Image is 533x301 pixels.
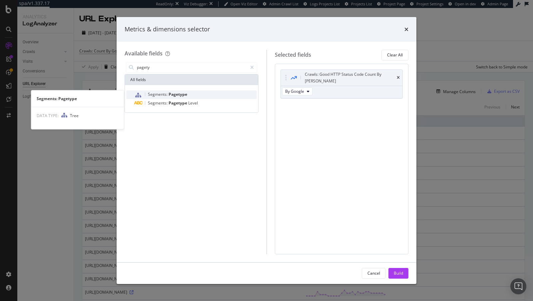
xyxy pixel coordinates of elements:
span: Segments: [148,91,169,97]
div: Clear All [387,52,403,58]
span: By Google [285,88,304,94]
div: Segments: Pagetype [31,96,124,101]
div: Selected fields [275,51,311,59]
div: Crawls: Good HTTP Status Code Count By [PERSON_NAME] [305,71,396,84]
button: Build [388,268,408,279]
span: Pagetype [169,91,187,97]
div: Crawls: Good HTTP Status Code Count By [PERSON_NAME]timesBy Google [280,69,403,98]
span: Pagetype [169,100,188,106]
button: Clear All [381,50,408,60]
button: Cancel [362,268,386,279]
div: Available fields [125,50,163,57]
div: Build [394,270,403,276]
div: Open Intercom Messenger [510,278,526,294]
span: Segments: [148,100,169,106]
input: Search by field name [136,62,247,72]
div: times [404,25,408,34]
div: All fields [125,74,258,85]
div: Cancel [367,270,380,276]
div: Metrics & dimensions selector [125,25,210,34]
button: By Google [282,87,312,95]
div: modal [117,17,416,284]
div: times [397,76,400,80]
span: Level [188,100,198,106]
